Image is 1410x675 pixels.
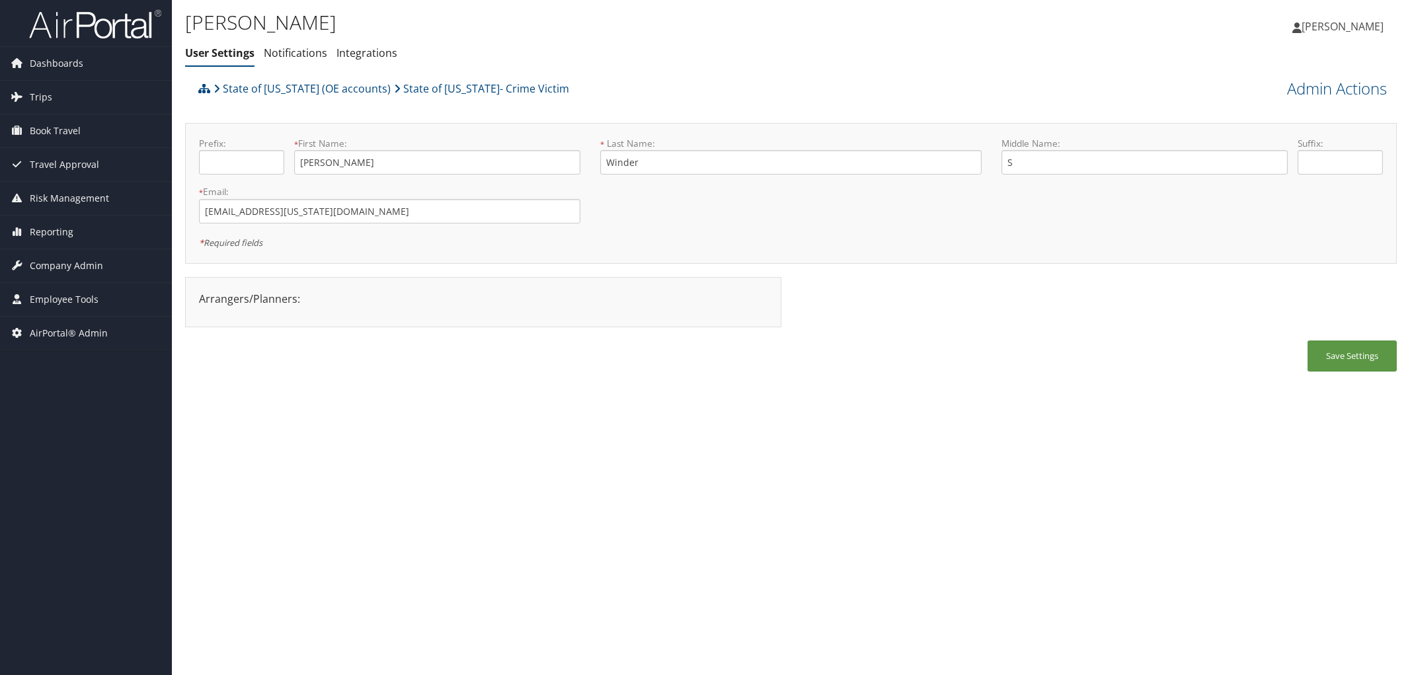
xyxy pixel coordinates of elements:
a: State of [US_STATE]- Crime Victim [394,75,569,102]
span: Trips [30,81,52,114]
label: Middle Name: [1001,137,1288,150]
label: Prefix: [199,137,284,150]
span: [PERSON_NAME] [1302,19,1384,34]
label: Email: [199,185,580,198]
label: Suffix: [1298,137,1383,150]
a: State of [US_STATE] (OE accounts) [214,75,391,102]
a: Admin Actions [1287,77,1387,100]
span: Company Admin [30,249,103,282]
img: airportal-logo.png [29,9,161,40]
span: Risk Management [30,182,109,215]
span: Dashboards [30,47,83,80]
button: Save Settings [1308,340,1397,372]
a: Integrations [336,46,397,60]
em: Required fields [199,237,262,249]
label: Last Name: [600,137,982,150]
a: User Settings [185,46,255,60]
span: Reporting [30,216,73,249]
a: [PERSON_NAME] [1292,7,1397,46]
span: AirPortal® Admin [30,317,108,350]
h1: [PERSON_NAME] [185,9,993,36]
span: Employee Tools [30,283,98,316]
span: Travel Approval [30,148,99,181]
span: Book Travel [30,114,81,147]
label: First Name: [294,137,580,150]
div: Arrangers/Planners: [189,291,777,307]
a: Notifications [264,46,327,60]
